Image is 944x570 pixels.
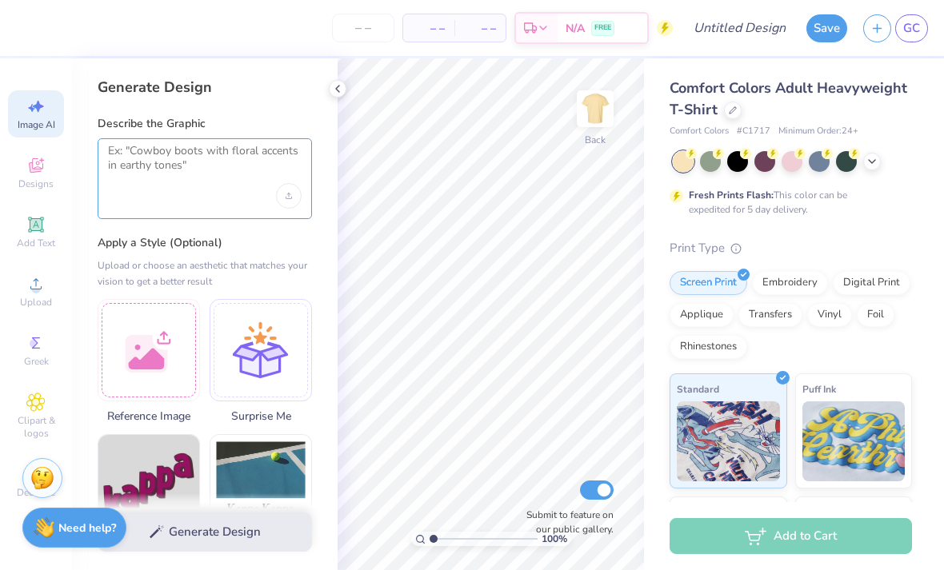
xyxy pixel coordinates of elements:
div: Rhinestones [670,335,747,359]
span: Add Text [17,237,55,249]
span: Comfort Colors [670,125,729,138]
div: Generate Design [98,78,312,97]
img: Photorealistic [210,435,311,536]
div: Embroidery [752,271,828,295]
strong: Need help? [58,520,116,536]
div: Digital Print [833,271,910,295]
span: FREE [594,22,611,34]
div: Screen Print [670,271,747,295]
strong: Fresh Prints Flash: [689,189,774,201]
span: Designs [18,177,54,190]
label: Describe the Graphic [98,116,312,132]
div: Upload image [276,183,302,209]
img: Puff Ink [802,401,906,481]
img: Standard [677,401,780,481]
input: – – [332,14,394,42]
img: Text-Based [98,435,199,536]
div: Back [585,133,606,147]
span: Upload [20,296,52,309]
span: Image AI [18,118,55,131]
span: Decorate [17,486,55,499]
span: N/A [566,20,585,37]
span: Comfort Colors Adult Heavyweight T-Shirt [670,78,907,119]
div: Applique [670,303,734,327]
div: This color can be expedited for 5 day delivery. [689,188,886,217]
a: GC [895,14,928,42]
div: Print Type [670,239,912,257]
span: Surprise Me [210,408,312,425]
span: GC [903,19,920,38]
img: Back [579,93,611,125]
span: Clipart & logos [8,414,64,440]
div: Transfers [738,303,802,327]
span: Puff Ink [802,381,836,397]
button: Save [806,14,847,42]
input: Untitled Design [681,12,798,44]
span: Reference Image [98,408,200,425]
label: Apply a Style (Optional) [98,235,312,251]
div: Upload or choose an aesthetic that matches your vision to get a better result [98,257,312,289]
span: – – [464,20,496,37]
label: Submit to feature on our public gallery. [518,508,614,536]
span: 100 % [542,532,567,546]
div: Foil [857,303,894,327]
span: Minimum Order: 24 + [778,125,858,138]
div: Vinyl [807,303,852,327]
span: Greek [24,355,49,368]
span: – – [413,20,445,37]
span: # C1717 [737,125,770,138]
span: Standard [677,381,719,397]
